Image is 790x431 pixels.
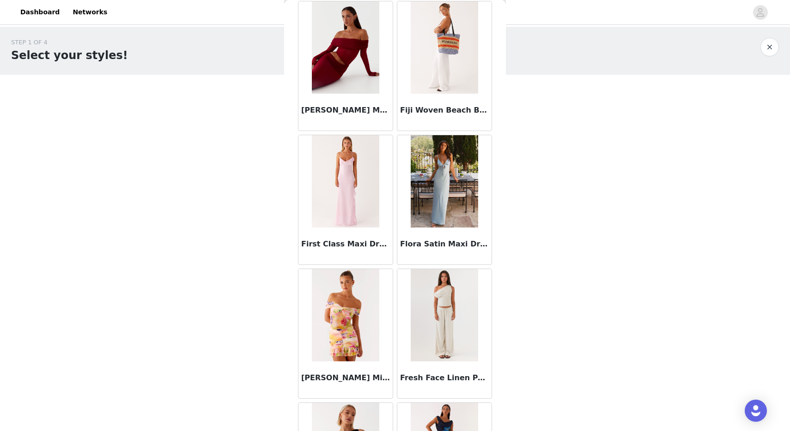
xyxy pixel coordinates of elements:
[301,239,390,250] h3: First Class Maxi Dress - Pink
[301,105,390,116] h3: [PERSON_NAME] Maxi Dress - Cherry Red
[400,105,489,116] h3: Fiji Woven Beach Bag - Multi
[411,269,478,361] img: Fresh Face Linen Pants - Oatmeal
[301,372,390,383] h3: [PERSON_NAME] Mini Dress - Sunburst Floral
[400,239,489,250] h3: Flora Satin Maxi Dress - Ice Blue
[756,5,765,20] div: avatar
[11,47,128,64] h1: Select your styles!
[745,400,767,422] div: Open Intercom Messenger
[400,372,489,383] h3: Fresh Face Linen Pants - Oatmeal
[15,2,65,23] a: Dashboard
[11,38,128,47] div: STEP 1 OF 4
[312,1,379,94] img: Emery Maxi Dress - Cherry Red
[67,2,113,23] a: Networks
[312,135,379,227] img: First Class Maxi Dress - Pink
[312,269,379,361] img: Frances Mini Dress - Sunburst Floral
[411,135,478,227] img: Flora Satin Maxi Dress - Ice Blue
[411,1,478,94] img: Fiji Woven Beach Bag - Multi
